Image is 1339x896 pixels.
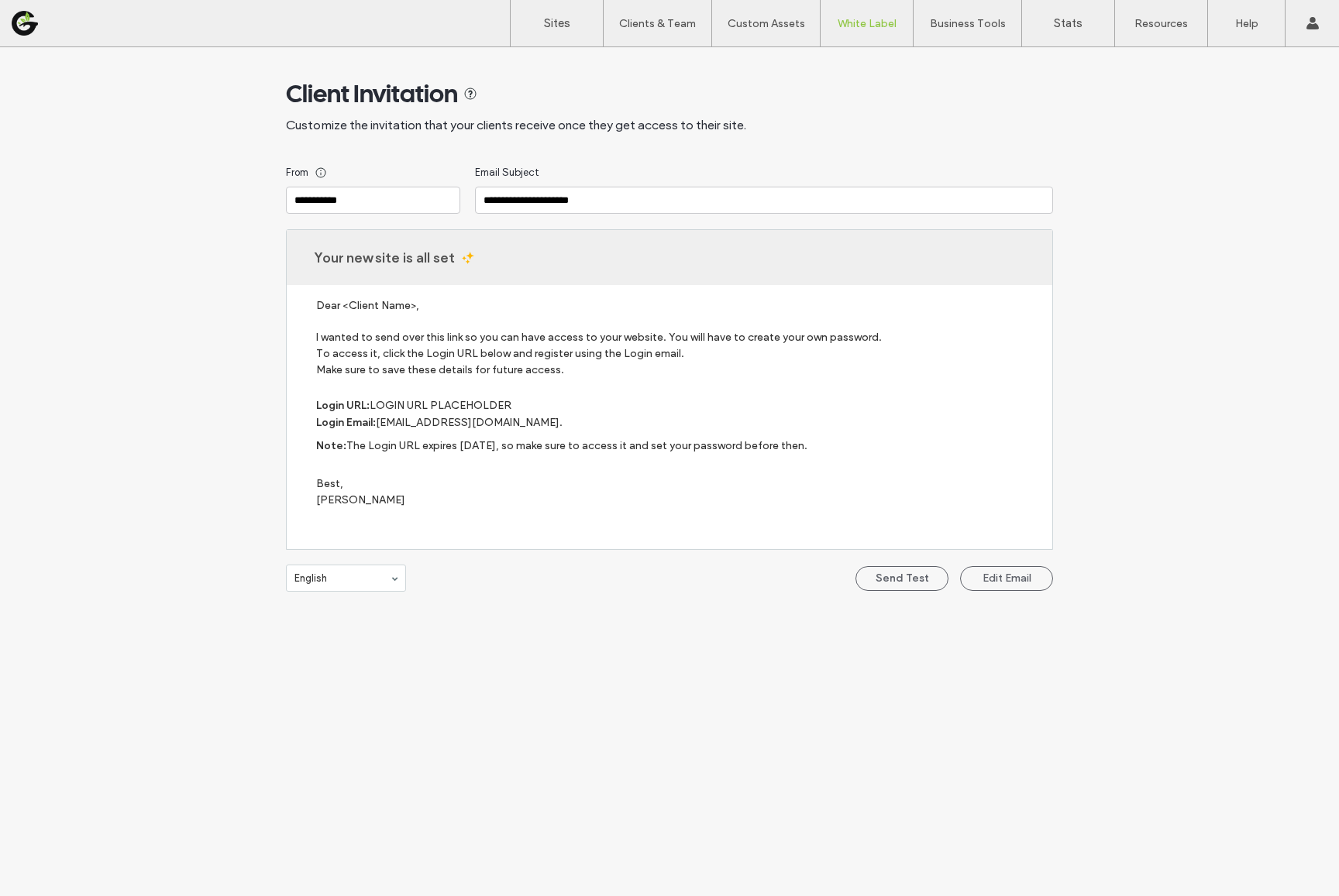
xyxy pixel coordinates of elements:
label: Note: [316,439,346,452]
label: Sites [544,16,570,30]
span: Client Invitation [286,78,458,109]
label: Help [1235,17,1258,30]
label: Dear <Client Name>, [316,299,1037,312]
button: Send Test [855,566,948,591]
button: Edit Email [960,566,1053,591]
label: Business Tools [930,17,1006,30]
label: Login Email: [316,416,376,429]
label: Clients & Team [619,17,696,30]
label: LOGIN URL PLACEHOLDER [370,399,511,412]
div: English [286,565,406,592]
label: Best, [PERSON_NAME] [316,454,1037,529]
label: Resources [1134,17,1188,30]
label: [EMAIL_ADDRESS][DOMAIN_NAME]. [376,416,563,429]
label: Login URL: [316,399,370,412]
span: Customize the invitation that your clients receive once they get access to their site. [286,117,746,134]
label: Stats [1054,16,1083,30]
label: White Label [838,17,897,30]
label: Custom Assets [728,17,805,30]
span: Email Subject [475,165,539,180]
label: The Login URL expires [DATE], so make sure to access it and set your password before then. [346,439,807,452]
span: From [286,165,308,180]
label: Your new site is all set [314,249,455,266]
label: I wanted to send over this link so you can have access to your website. You will have to create y... [316,329,1037,378]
